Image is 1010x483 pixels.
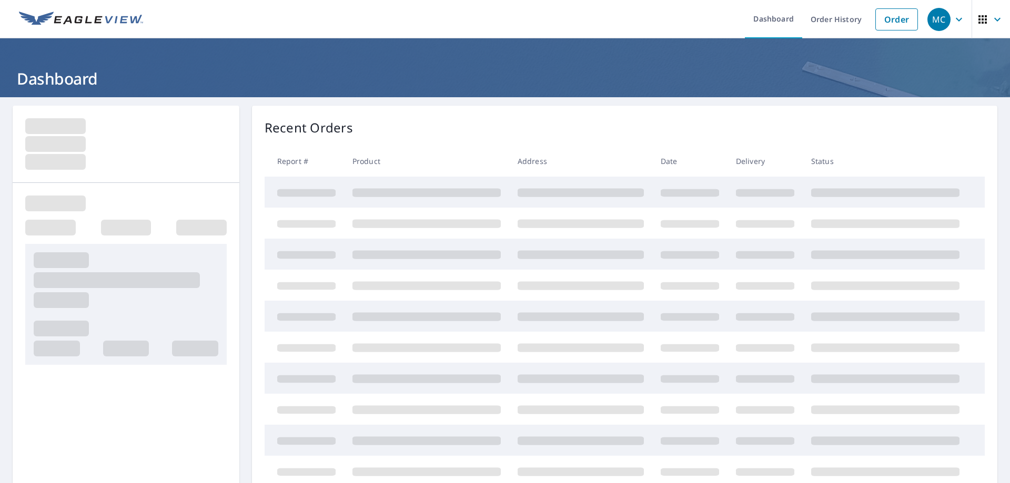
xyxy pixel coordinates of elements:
p: Recent Orders [265,118,353,137]
h1: Dashboard [13,68,997,89]
th: Report # [265,146,344,177]
th: Delivery [728,146,803,177]
a: Order [875,8,918,30]
th: Date [652,146,728,177]
th: Product [344,146,509,177]
img: EV Logo [19,12,143,27]
div: MC [927,8,951,31]
th: Status [803,146,968,177]
th: Address [509,146,652,177]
